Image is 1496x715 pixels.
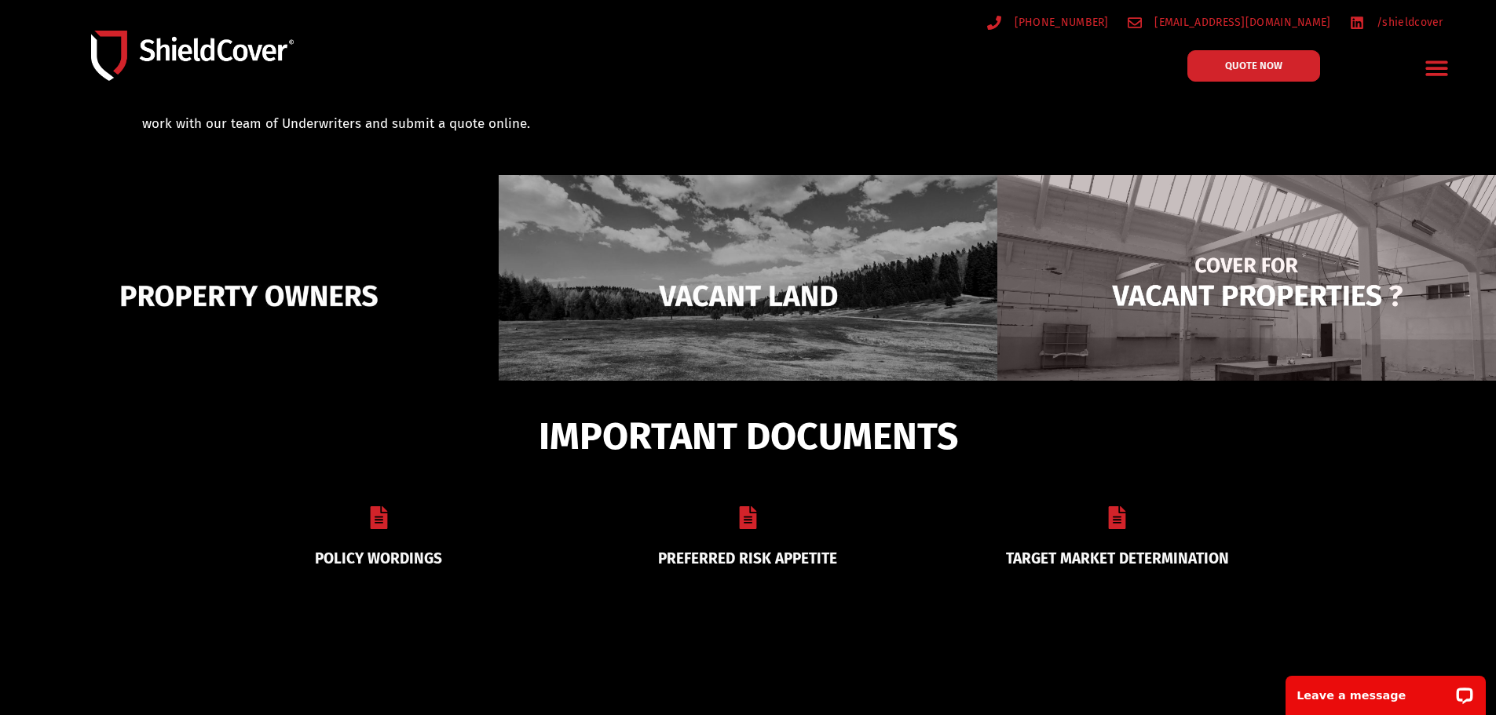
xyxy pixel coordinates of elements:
[1128,13,1331,32] a: [EMAIL_ADDRESS][DOMAIN_NAME]
[539,421,958,451] span: IMPORTANT DOCUMENTS
[1419,49,1456,86] div: Menu Toggle
[1011,13,1109,32] span: [PHONE_NUMBER]
[1350,13,1443,32] a: /shieldcover
[658,549,837,567] a: PREFERRED RISK APPETITE
[1150,13,1330,32] span: [EMAIL_ADDRESS][DOMAIN_NAME]
[91,31,294,80] img: Shield-Cover-Underwriting-Australia-logo-full
[987,13,1109,32] a: [PHONE_NUMBER]
[499,175,997,417] img: Vacant Land liability cover
[1373,13,1443,32] span: /shieldcover
[1275,666,1496,715] iframe: LiveChat chat widget
[1187,50,1320,82] a: QUOTE NOW
[142,93,728,133] p: Property Owners have a range of potential risks and exposures, we understand these risks so work ...
[1006,549,1229,567] a: TARGET MARKET DETERMINATION
[315,549,442,567] a: POLICY WORDINGS
[1225,60,1282,71] span: QUOTE NOW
